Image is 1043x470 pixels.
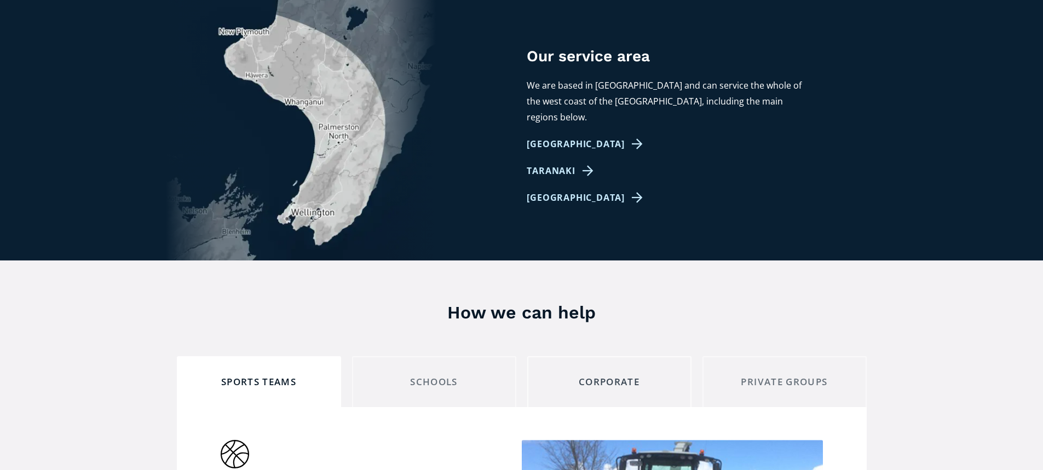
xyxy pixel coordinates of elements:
h3: How we can help [11,301,1032,323]
h3: Our service area [527,45,866,67]
a: Taranaki [527,163,597,179]
a: [GEOGRAPHIC_DATA] [527,190,647,206]
div: private groups [712,374,857,391]
div: schools [361,374,507,391]
div: Sports teams [186,374,332,391]
div: corporate [537,374,682,391]
a: [GEOGRAPHIC_DATA] [527,136,647,152]
p: We are based in [GEOGRAPHIC_DATA] and can service the whole of the west coast of the [GEOGRAPHIC_... [527,78,808,125]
